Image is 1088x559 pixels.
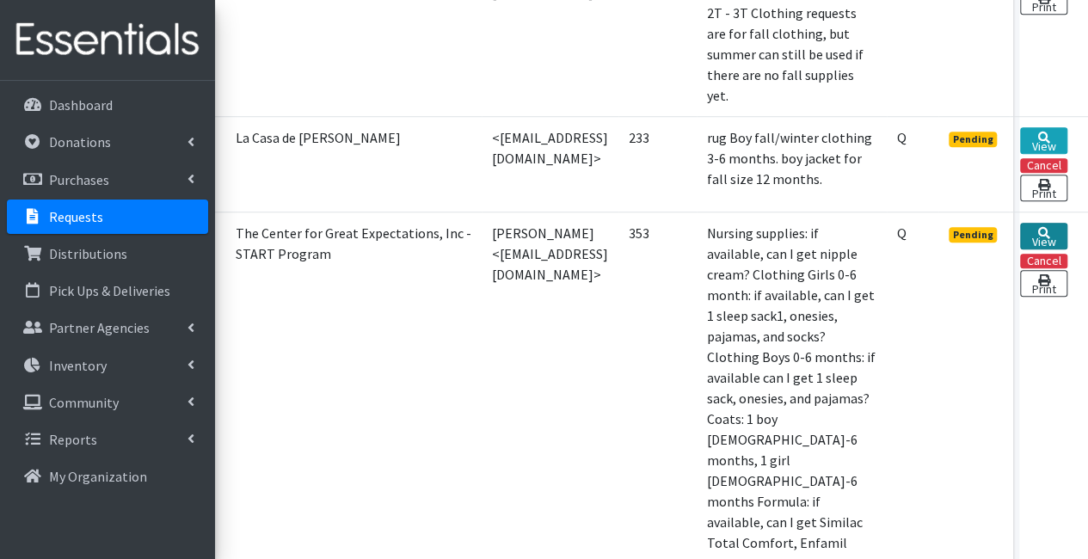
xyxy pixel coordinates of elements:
a: View [1020,223,1067,249]
p: Community [49,394,119,411]
td: 233 [618,116,697,212]
a: Partner Agencies [7,310,208,345]
abbr: Quantity [897,129,907,146]
p: Donations [49,133,111,150]
p: Distributions [49,245,127,262]
a: Donations [7,125,208,159]
a: Inventory [7,348,208,383]
a: Reports [7,422,208,457]
p: My Organization [49,468,147,485]
span: Pending [949,132,998,147]
a: Requests [7,200,208,234]
p: Dashboard [49,96,113,114]
a: Distributions [7,236,208,271]
span: Pending [949,227,998,243]
a: Pick Ups & Deliveries [7,273,208,308]
a: Print [1020,270,1067,297]
a: Dashboard [7,88,208,122]
p: Purchases [49,171,109,188]
p: Pick Ups & Deliveries [49,282,170,299]
a: Print [1020,175,1067,201]
td: La Casa de [PERSON_NAME] [225,116,482,212]
abbr: Quantity [897,224,907,242]
a: View [1020,127,1067,154]
p: Partner Agencies [49,319,150,336]
p: Reports [49,431,97,448]
p: Inventory [49,357,107,374]
a: My Organization [7,459,208,494]
a: Community [7,385,208,420]
td: <[EMAIL_ADDRESS][DOMAIN_NAME]> [482,116,618,212]
button: Cancel [1020,254,1067,268]
td: rug Boy fall/winter clothing 3-6 months. boy jacket for fall size 12 months. [697,116,887,212]
img: HumanEssentials [7,11,208,69]
a: Purchases [7,163,208,197]
button: Cancel [1020,158,1067,173]
p: Requests [49,208,103,225]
